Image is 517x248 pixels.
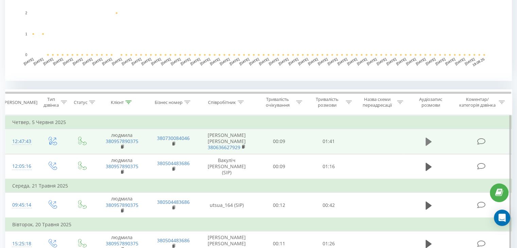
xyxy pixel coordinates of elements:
text: [DATE] [346,57,358,66]
div: Бізнес номер [155,100,183,105]
a: 380504483686 [157,160,190,166]
text: [DATE] [337,57,348,66]
td: Четвер, 5 Червня 2025 [5,116,512,129]
div: Назва схеми переадресації [360,96,395,108]
text: [DATE] [239,57,250,66]
text: [DATE] [42,57,54,66]
a: 380957890375 [106,163,138,170]
text: [DATE] [356,57,367,66]
div: 09:45:14 [12,198,30,212]
td: [PERSON_NAME] [PERSON_NAME] [199,129,255,154]
div: Open Intercom Messenger [494,210,510,226]
text: [DATE] [23,57,34,66]
div: Коментар/категорія дзвінка [457,96,497,108]
text: 19.08.25 [472,57,485,67]
div: [PERSON_NAME] [3,100,37,105]
text: [DATE] [101,57,113,66]
a: 380730084046 [157,135,190,141]
text: [DATE] [200,57,211,66]
div: Тип дзвінка [43,96,59,108]
text: [DATE] [248,57,260,66]
div: Статус [74,100,87,105]
div: Тривалість очікування [261,96,295,108]
text: 2 [25,11,27,15]
text: [DATE] [366,57,377,66]
td: 00:09 [255,154,304,179]
text: [DATE] [121,57,132,66]
text: [DATE] [160,57,171,66]
a: 380504483686 [157,199,190,205]
text: 1 [25,32,27,36]
a: 380957890375 [106,138,138,144]
text: [DATE] [82,57,93,66]
td: utsua_164 (SIP) [199,193,255,218]
text: [DATE] [170,57,181,66]
text: [DATE] [33,57,44,66]
text: [DATE] [278,57,289,66]
text: [DATE] [386,57,397,66]
td: 01:16 [304,154,353,179]
text: [DATE] [92,57,103,66]
text: [DATE] [131,57,142,66]
text: [DATE] [229,57,240,66]
text: [DATE] [180,57,191,66]
text: [DATE] [327,57,338,66]
td: 00:42 [304,193,353,218]
text: [DATE] [396,57,407,66]
td: людмила [96,129,148,154]
td: Вівторок, 20 Травня 2025 [5,218,512,231]
text: [DATE] [141,57,152,66]
text: [DATE] [52,57,64,66]
text: [DATE] [258,57,270,66]
text: 0 [25,53,27,57]
td: людмила [96,193,148,218]
div: Аудіозапис розмови [411,96,451,108]
text: [DATE] [268,57,279,66]
text: [DATE] [62,57,73,66]
text: [DATE] [219,57,230,66]
a: 380636627929 [208,144,240,150]
text: [DATE] [209,57,221,66]
text: [DATE] [405,57,416,66]
text: [DATE] [288,57,299,66]
td: Середа, 21 Травня 2025 [5,179,512,193]
text: [DATE] [425,57,436,66]
a: 380504483686 [157,237,190,244]
text: [DATE] [307,57,318,66]
td: 00:12 [255,193,304,218]
text: [DATE] [464,57,475,66]
text: [DATE] [297,57,309,66]
text: [DATE] [190,57,201,66]
td: людмила [96,154,148,179]
text: [DATE] [376,57,387,66]
text: [DATE] [317,57,328,66]
text: [DATE] [435,57,446,66]
text: [DATE] [72,57,83,66]
text: [DATE] [415,57,426,66]
div: Клієнт [111,100,124,105]
div: Тривалість розмови [310,96,344,108]
div: Співробітник [208,100,236,105]
td: Вакуліч [PERSON_NAME] (SIP) [199,154,255,179]
a: 380957890375 [106,240,138,247]
text: [DATE] [454,57,466,66]
text: [DATE] [445,57,456,66]
td: 00:09 [255,129,304,154]
div: 12:05:16 [12,160,30,173]
div: 12:47:43 [12,135,30,148]
td: 01:41 [304,129,353,154]
a: 380957890375 [106,202,138,208]
text: [DATE] [151,57,162,66]
text: [DATE] [111,57,122,66]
